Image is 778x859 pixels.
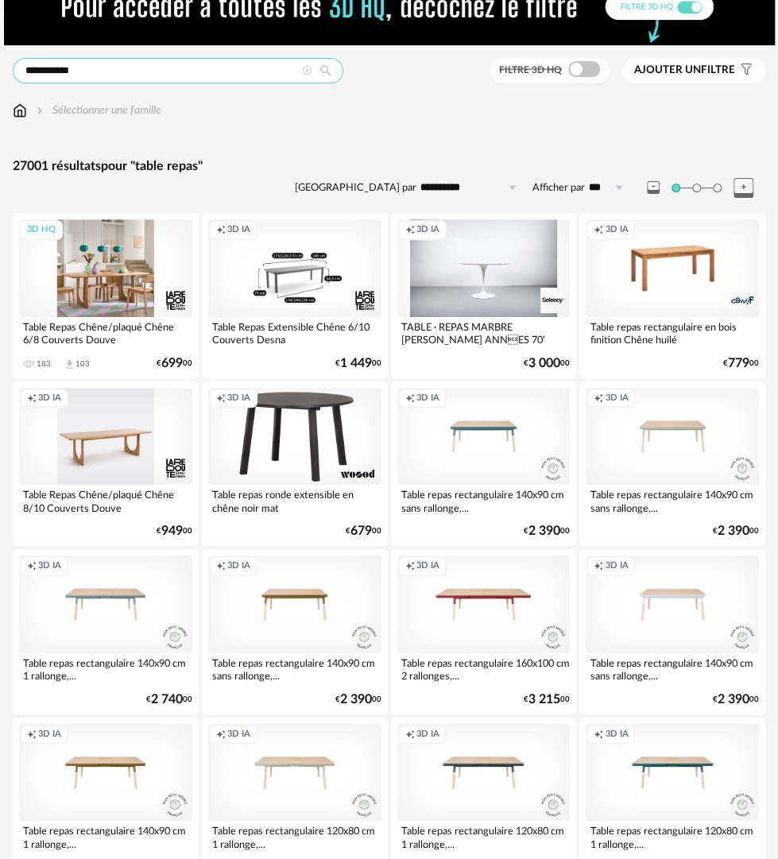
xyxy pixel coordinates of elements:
img: svg+xml;base64,PHN2ZyB3aWR0aD0iMTYiIGhlaWdodD0iMTciIHZpZXdCb3g9IjAgMCAxNiAxNyIgZmlsbD0ibm9uZSIgeG... [13,103,27,118]
div: € 00 [157,526,192,536]
div: € 00 [157,358,192,369]
div: Table Repas Chêne/plaqué Chêne 8/10 Couverts Douve [19,485,192,517]
a: Creation icon 3D IA Table Repas Extensible Chêne 6/10 Couverts Desna €1 44900 [202,213,388,377]
span: Creation icon [594,560,603,572]
a: Creation icon 3D IA Table repas rectangulaire 140x90 cm sans rallonge,... €2 39000 [202,549,388,714]
span: 3D IA [605,560,628,572]
span: Creation icon [594,224,603,236]
span: 2 740 [151,695,183,705]
div: Table repas rectangulaire 120x80 cm 1 rallonge,... [208,821,381,853]
div: € 00 [713,526,759,536]
span: Creation icon [216,224,226,236]
img: svg+xml;base64,PHN2ZyB3aWR0aD0iMTYiIGhlaWdodD0iMTYiIHZpZXdCb3g9IjAgMCAxNiAxNiIgZmlsbD0ibm9uZSIgeG... [33,103,46,118]
label: [GEOGRAPHIC_DATA] par [295,181,416,195]
div: Sélectionner une famille [33,103,161,118]
div: € 00 [335,358,381,369]
span: 699 [161,358,183,369]
div: 27001 résultats [13,158,765,175]
div: 183 [37,359,51,369]
span: 3D IA [416,224,439,236]
span: Creation icon [405,560,415,572]
div: € 00 [335,695,381,705]
div: Table Repas Chêne/plaqué Chêne 6/8 Couverts Douve [19,317,192,349]
a: Creation icon 3D IA Table repas rectangulaire en bois finition Chêne huilé €77900 [579,213,765,377]
span: Creation icon [27,729,37,741]
div: € 00 [524,695,570,705]
div: Table repas rectangulaire 120x80 cm 1 rallonge,... [586,821,759,853]
span: 679 [350,526,372,536]
span: 949 [161,526,183,536]
a: Creation icon 3D IA TABLE · REPAS MARBRE [PERSON_NAME] ANNES 70' KNOLL... €3 00000 [391,213,577,377]
a: Creation icon 3D IA Table repas rectangulaire 140x90 cm 1 rallonge,... €2 74000 [13,549,199,714]
div: € 00 [146,695,192,705]
a: Creation icon 3D IA Table repas rectangulaire 140x90 cm sans rallonge,... €2 39000 [579,549,765,714]
div: 3D HQ [20,220,63,240]
span: 3D IA [227,393,250,404]
span: 3D IA [38,393,61,404]
a: Creation icon 3D IA Table Repas Chêne/plaqué Chêne 8/10 Couverts Douve €94900 [13,381,199,546]
div: € 00 [713,695,759,705]
span: 3D IA [416,729,439,741]
span: Creation icon [405,393,415,404]
div: Table Repas Extensible Chêne 6/10 Couverts Desna [208,317,381,349]
a: Creation icon 3D IA Table repas rectangulaire 140x90 cm sans rallonge,... €2 39000 [391,381,577,546]
div: Table repas rectangulaire 140x90 cm sans rallonge,... [586,653,759,685]
span: Filter icon [735,64,753,77]
span: 3D IA [227,729,250,741]
div: Table repas rectangulaire 140x90 cm 1 rallonge,... [19,821,192,853]
span: filtre [634,64,735,77]
div: Table repas rectangulaire 140x90 cm sans rallonge,... [397,485,571,517]
span: Creation icon [27,560,37,572]
div: Table repas rectangulaire 160x100 cm 2 rallonges,... [397,653,571,685]
span: 3D IA [416,393,439,404]
span: Ajouter un [634,64,701,75]
span: 2 390 [718,526,749,536]
a: Creation icon 3D IA Table repas rectangulaire 160x100 cm 2 rallonges,... €3 21500 [391,549,577,714]
span: Creation icon [594,729,603,741]
span: 3D IA [227,224,250,236]
span: 2 390 [340,695,372,705]
span: Creation icon [216,729,226,741]
span: Creation icon [405,729,415,741]
span: Filtre 3D HQ [499,65,562,75]
div: Table repas rectangulaire 140x90 cm sans rallonge,... [586,485,759,517]
a: Creation icon 3D IA Table repas ronde extensible en chêne noir mat €67900 [202,381,388,546]
span: 3D IA [605,393,628,404]
span: 2 390 [528,526,560,536]
div: Table repas rectangulaire en bois finition Chêne huilé [586,317,759,349]
span: pour "table repas" [101,160,203,172]
div: € 00 [346,526,381,536]
span: 3D IA [605,729,628,741]
span: Creation icon [27,393,37,404]
span: 3D IA [38,560,61,572]
span: Creation icon [405,224,415,236]
span: Creation icon [216,393,226,404]
span: 2 390 [718,695,749,705]
div: € 00 [524,358,570,369]
div: 103 [75,359,90,369]
span: 3 215 [528,695,560,705]
span: Creation icon [216,560,226,572]
span: 3D IA [227,560,250,572]
span: 1 449 [340,358,372,369]
div: € 00 [524,526,570,536]
div: Table repas rectangulaire 120x80 cm 1 rallonge,... [397,821,571,853]
div: TABLE · REPAS MARBRE [PERSON_NAME] ANNES 70' KNOLL... [397,317,571,349]
span: 3 000 [528,358,560,369]
a: Creation icon 3D IA Table repas rectangulaire 140x90 cm sans rallonge,... €2 39000 [579,381,765,546]
a: 3D HQ Table Repas Chêne/plaqué Chêne 6/8 Couverts Douve 183 Download icon 103 €69900 [13,213,199,377]
span: 3D IA [605,224,628,236]
span: Download icon [64,358,75,370]
span: 3D IA [416,560,439,572]
div: Table repas rectangulaire 140x90 cm sans rallonge,... [208,653,381,685]
div: € 00 [723,358,759,369]
div: Table repas rectangulaire 140x90 cm 1 rallonge,... [19,653,192,685]
span: 779 [728,358,749,369]
label: Afficher par [532,181,585,195]
span: Creation icon [594,393,603,404]
span: 3D IA [38,729,61,741]
button: Ajouter unfiltre Filter icon [622,58,765,83]
div: Table repas ronde extensible en chêne noir mat [208,485,381,517]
